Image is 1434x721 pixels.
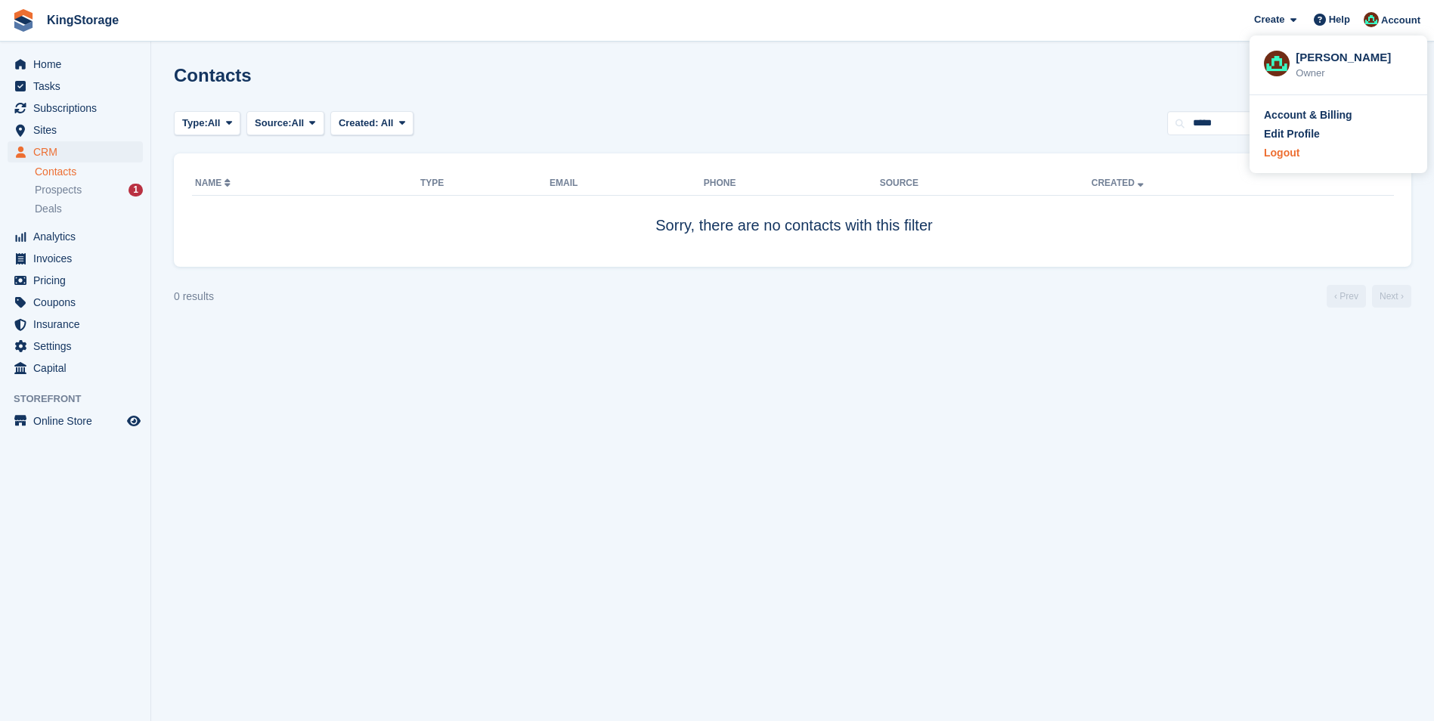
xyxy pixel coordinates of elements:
[33,410,124,432] span: Online Store
[12,9,35,32] img: stora-icon-8386f47178a22dfd0bd8f6a31ec36ba5ce8667c1dd55bd0f319d3a0aa187defe.svg
[35,202,62,216] span: Deals
[339,117,379,128] span: Created:
[1264,126,1320,142] div: Edit Profile
[35,165,143,179] a: Contacts
[8,76,143,97] a: menu
[8,357,143,379] a: menu
[33,292,124,313] span: Coupons
[1254,12,1284,27] span: Create
[704,172,880,196] th: Phone
[33,54,124,75] span: Home
[129,184,143,196] div: 1
[292,116,305,131] span: All
[8,97,143,119] a: menu
[1329,12,1350,27] span: Help
[8,54,143,75] a: menu
[1264,107,1413,123] a: Account & Billing
[8,226,143,247] a: menu
[8,314,143,335] a: menu
[1264,145,1299,161] div: Logout
[880,172,1092,196] th: Source
[381,117,394,128] span: All
[41,8,125,32] a: KingStorage
[33,270,124,291] span: Pricing
[1372,285,1411,308] a: Next
[208,116,221,131] span: All
[246,111,324,136] button: Source: All
[8,141,143,162] a: menu
[33,248,124,269] span: Invoices
[8,270,143,291] a: menu
[33,141,124,162] span: CRM
[550,172,704,196] th: Email
[1247,65,1313,90] button: Export
[33,357,124,379] span: Capital
[1264,126,1413,142] a: Edit Profile
[8,336,143,357] a: menu
[8,119,143,141] a: menu
[330,111,413,136] button: Created: All
[33,97,124,119] span: Subscriptions
[195,178,234,188] a: Name
[174,65,252,85] h1: Contacts
[35,182,143,198] a: Prospects 1
[33,226,124,247] span: Analytics
[33,314,124,335] span: Insurance
[1092,178,1147,188] a: Created
[1324,285,1414,308] nav: Page
[1264,107,1352,123] div: Account & Billing
[1327,285,1366,308] a: Previous
[420,172,550,196] th: Type
[1264,145,1413,161] a: Logout
[1296,66,1413,81] div: Owner
[655,217,932,234] span: Sorry, there are no contacts with this filter
[1381,13,1420,28] span: Account
[35,183,82,197] span: Prospects
[174,289,214,305] div: 0 results
[33,76,124,97] span: Tasks
[8,292,143,313] a: menu
[174,111,240,136] button: Type: All
[1264,51,1290,76] img: John King
[125,412,143,430] a: Preview store
[8,248,143,269] a: menu
[182,116,208,131] span: Type:
[255,116,291,131] span: Source:
[35,201,143,217] a: Deals
[33,119,124,141] span: Sites
[8,410,143,432] a: menu
[1296,49,1413,63] div: [PERSON_NAME]
[1364,12,1379,27] img: John King
[33,336,124,357] span: Settings
[14,391,150,407] span: Storefront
